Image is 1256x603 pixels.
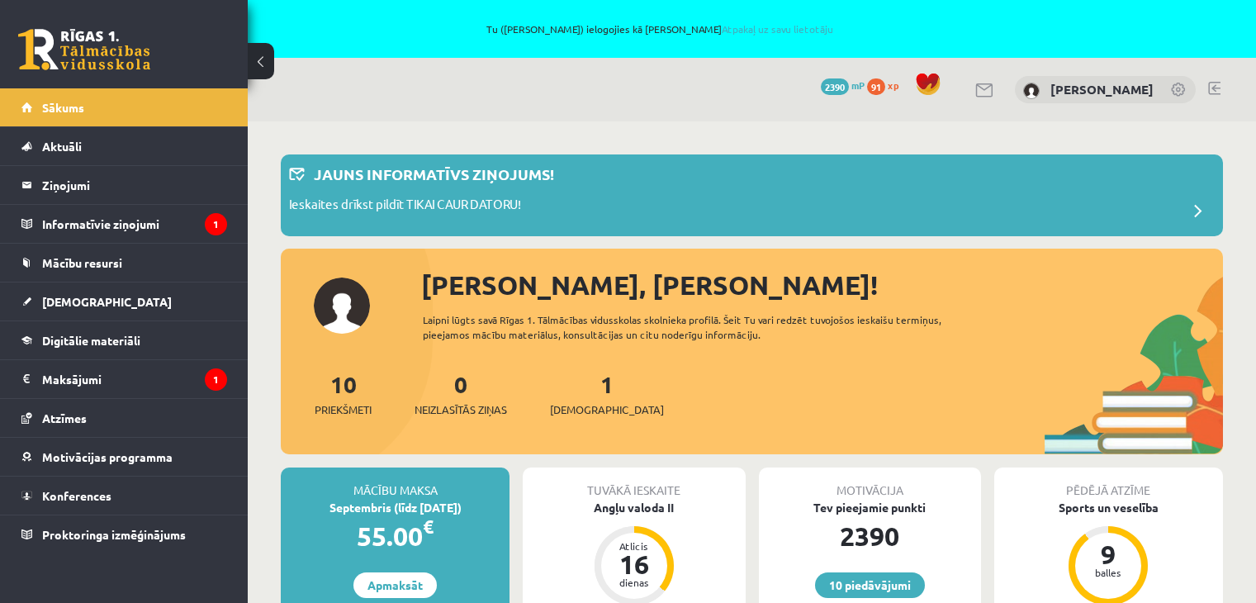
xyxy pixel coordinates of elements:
span: 2390 [821,78,849,95]
i: 1 [205,213,227,235]
div: 9 [1083,541,1133,567]
a: Jauns informatīvs ziņojums! Ieskaites drīkst pildīt TIKAI CAUR DATORU! [289,163,1215,228]
a: Aktuāli [21,127,227,165]
div: Motivācija [759,468,981,499]
div: balles [1083,567,1133,577]
div: Laipni lūgts savā Rīgas 1. Tālmācības vidusskolas skolnieka profilā. Šeit Tu vari redzēt tuvojošo... [423,312,988,342]
p: Ieskaites drīkst pildīt TIKAI CAUR DATORU! [289,195,521,218]
span: Atzīmes [42,411,87,425]
span: Motivācijas programma [42,449,173,464]
div: Septembris (līdz [DATE]) [281,499,510,516]
a: Mācību resursi [21,244,227,282]
span: mP [851,78,865,92]
a: Atzīmes [21,399,227,437]
a: Rīgas 1. Tālmācības vidusskola [18,29,150,70]
span: Mācību resursi [42,255,122,270]
a: 0Neizlasītās ziņas [415,369,507,418]
div: Mācību maksa [281,468,510,499]
div: Angļu valoda II [523,499,745,516]
span: Konferences [42,488,111,503]
div: 2390 [759,516,981,556]
span: Digitālie materiāli [42,333,140,348]
span: Priekšmeti [315,401,372,418]
a: 2390 mP [821,78,865,92]
span: [DEMOGRAPHIC_DATA] [550,401,664,418]
legend: Informatīvie ziņojumi [42,205,227,243]
span: xp [888,78,898,92]
a: Apmaksāt [353,572,437,598]
div: Sports un veselība [994,499,1223,516]
a: 91 xp [867,78,907,92]
span: 91 [867,78,885,95]
p: Jauns informatīvs ziņojums! [314,163,554,185]
div: Atlicis [609,541,659,551]
div: Tuvākā ieskaite [523,468,745,499]
span: Sākums [42,100,84,115]
div: Pēdējā atzīme [994,468,1223,499]
span: Proktoringa izmēģinājums [42,527,186,542]
span: € [423,515,434,539]
a: Ziņojumi [21,166,227,204]
a: Proktoringa izmēģinājums [21,515,227,553]
a: 10Priekšmeti [315,369,372,418]
a: Sākums [21,88,227,126]
a: [PERSON_NAME] [1050,81,1154,97]
a: Maksājumi1 [21,360,227,398]
div: 55.00 [281,516,510,556]
span: Aktuāli [42,139,82,154]
div: dienas [609,577,659,587]
a: Informatīvie ziņojumi1 [21,205,227,243]
i: 1 [205,368,227,391]
a: Atpakaļ uz savu lietotāju [722,22,833,36]
a: [DEMOGRAPHIC_DATA] [21,283,227,320]
span: Neizlasītās ziņas [415,401,507,418]
a: Konferences [21,477,227,515]
span: Tu ([PERSON_NAME]) ielogojies kā [PERSON_NAME] [190,24,1130,34]
legend: Maksājumi [42,360,227,398]
div: [PERSON_NAME], [PERSON_NAME]! [421,265,1223,305]
a: 10 piedāvājumi [815,572,925,598]
div: Tev pieejamie punkti [759,499,981,516]
span: [DEMOGRAPHIC_DATA] [42,294,172,309]
div: 16 [609,551,659,577]
a: 1[DEMOGRAPHIC_DATA] [550,369,664,418]
legend: Ziņojumi [42,166,227,204]
a: Digitālie materiāli [21,321,227,359]
a: Motivācijas programma [21,438,227,476]
img: Rauls Sakne [1023,83,1040,99]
